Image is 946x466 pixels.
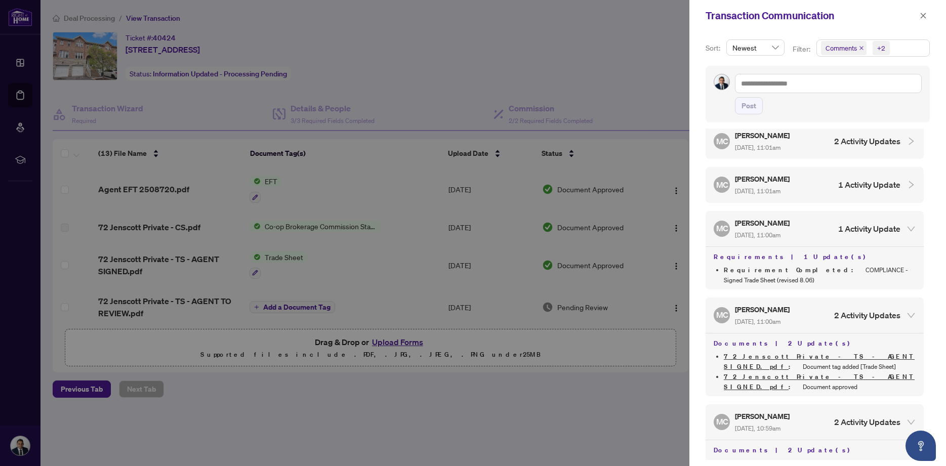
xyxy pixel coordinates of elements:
div: MC[PERSON_NAME] [DATE], 11:01am2 Activity Updates [706,123,924,159]
span: expanded [907,224,916,233]
h4: 2 Activity Updates [834,416,900,428]
span: MC [716,179,728,191]
p: Filter: [793,44,812,55]
h5: [PERSON_NAME] [735,217,791,229]
span: MC [716,309,728,321]
span: [DATE], 11:00am [735,318,780,325]
h4: 2 Activity Updates [834,135,900,147]
div: MC[PERSON_NAME] [DATE], 11:00am1 Activity Update [706,211,924,246]
span: MC [716,222,728,235]
li: Document approved [724,372,916,392]
span: expanded [907,311,916,320]
div: MC[PERSON_NAME] [DATE], 11:01am1 Activity Update [706,167,924,202]
h4: 1 Activity Update [838,179,900,191]
span: [DATE], 11:00am [735,231,780,239]
div: +2 [877,43,885,53]
h4: 1 Activity Update [838,223,900,235]
h5: [PERSON_NAME] [735,173,791,185]
div: Transaction Communication [706,8,917,23]
span: MC [716,415,728,428]
h4: Documents | 2 Update(s) [714,337,916,350]
span: Comments [821,41,867,55]
button: Open asap [906,431,936,461]
p: Sort: [706,43,722,54]
span: close [920,12,927,19]
span: collapsed [907,180,916,189]
h5: [PERSON_NAME] [735,410,791,422]
h4: 2 Activity Updates [834,309,900,321]
span: Newest [732,40,778,55]
button: Post [735,97,763,114]
span: collapsed [907,137,916,146]
h4: Requirements | 1 Update(s) [714,251,916,263]
span: close [859,46,864,51]
span: Requirement Completed : [724,266,866,274]
span: COMPLIANCE - Signed Trade Sheet (revised 8.06) [724,266,910,284]
span: expanded [907,417,916,427]
div: MC[PERSON_NAME] [DATE], 10:59am2 Activity Updates [706,404,924,440]
span: MC [716,135,728,148]
a: 72 Jenscott Private - TS - AGENT SIGNED.pdf [724,352,915,371]
div: MC[PERSON_NAME] [DATE], 11:00am2 Activity Updates [706,298,924,333]
span: [DATE], 11:01am [735,187,780,195]
h4: Documents | 2 Update(s) [714,444,916,456]
span: [DATE], 11:01am [735,144,780,151]
a: 72 Jenscott Private - TS - AGENT SIGNED.pdf [724,372,915,391]
span: [DATE], 10:59am [735,425,780,432]
h5: [PERSON_NAME] [735,130,791,141]
li: Document tag added [Trade Sheet] [724,352,916,372]
h5: [PERSON_NAME] [735,304,791,315]
span: : [724,352,915,371]
span: Comments [826,43,857,53]
span: : [724,372,915,391]
img: Profile Icon [714,74,729,90]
